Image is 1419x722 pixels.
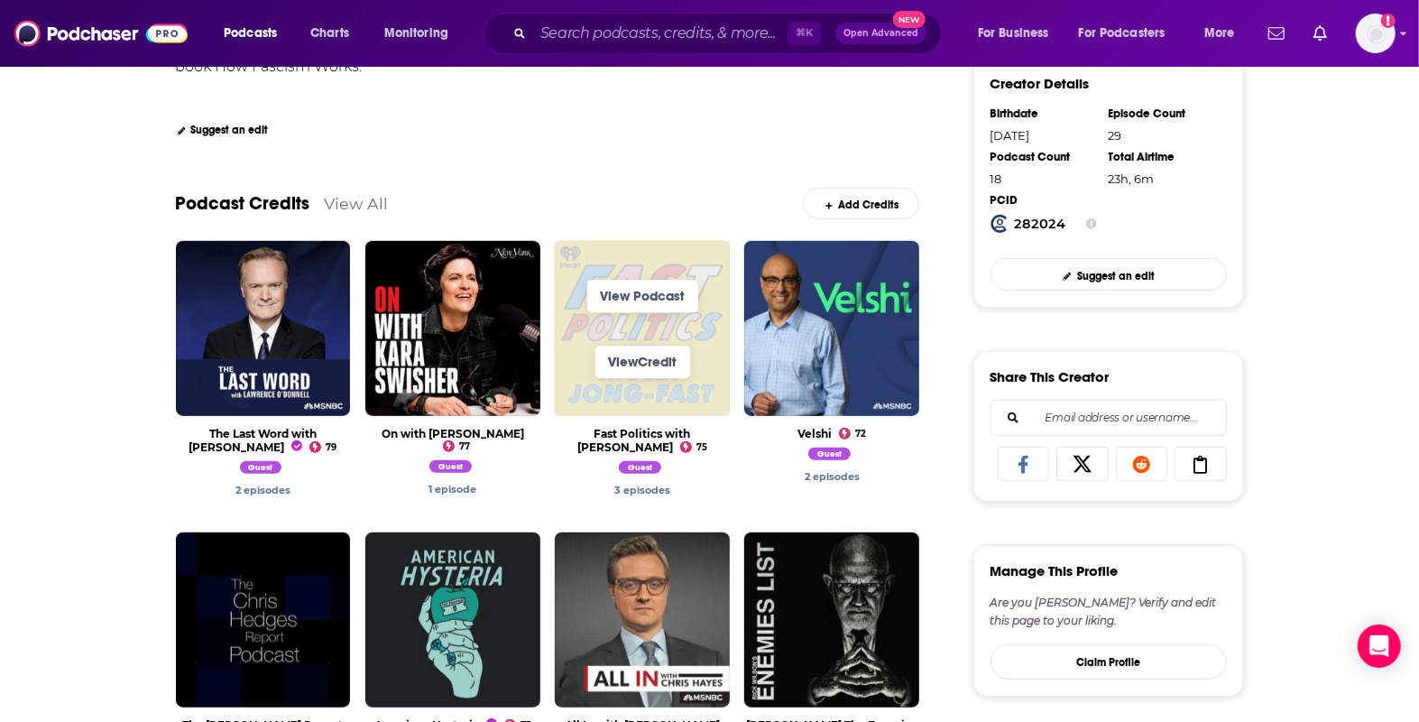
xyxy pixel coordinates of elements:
h3: Creator Details [991,75,1090,92]
span: Guest [240,461,282,474]
span: For Business [978,21,1049,46]
a: Jason Stanley [240,464,287,477]
span: Open Advanced [843,29,918,38]
strong: 282024 [1014,216,1065,232]
span: Monitoring [384,21,448,46]
div: Are you [PERSON_NAME]? Verify and edit this page to your liking. [991,594,1227,630]
a: On with Kara Swisher [382,427,524,440]
a: Fast Politics with Molly Jong-Fast [577,427,690,454]
img: User Profile [1356,14,1396,53]
div: 18 [991,171,1097,186]
div: Total Airtime [1109,150,1215,164]
div: Search followers [991,400,1227,436]
span: 75 [696,444,707,451]
a: Show notifications dropdown [1261,18,1292,49]
a: Share on Reddit [1116,447,1168,481]
div: Episode Count [1109,106,1215,121]
button: open menu [211,19,300,48]
div: PCID [991,193,1097,208]
button: open menu [965,19,1072,48]
span: 77 [459,443,470,450]
span: 23 hours, 6 minutes, 39 seconds [1109,171,1155,186]
button: open menu [372,19,472,48]
a: Suggest an edit [176,124,269,136]
img: Podchaser - Follow, Share and Rate Podcasts [14,16,188,51]
span: New [893,11,926,28]
div: [DATE] [991,128,1097,143]
span: Guest [619,461,661,474]
button: open menu [1067,19,1192,48]
div: Birthdate [991,106,1097,121]
button: Show profile menu [1356,14,1396,53]
div: Podcast Count [991,150,1097,164]
span: The Last Word with [PERSON_NAME] [189,427,316,454]
button: Claim Profile [991,644,1227,680]
a: View All [325,194,389,213]
div: Search podcasts, credits, & more... [501,13,959,54]
span: Logged in as agoldsmithwissman [1356,14,1396,53]
span: ⌘ K [788,22,821,45]
button: Open AdvancedNew [835,23,926,44]
h3: Manage This Profile [991,562,1119,579]
a: ViewCredit [595,346,690,378]
a: Jason Stanley [614,484,670,496]
a: 77 [443,440,470,452]
a: Jason Stanley [805,470,860,483]
span: Podcasts [224,21,277,46]
a: Suggest an edit [991,258,1227,290]
input: Search podcasts, credits, & more... [533,19,788,48]
img: Podchaser Creator ID logo [991,215,1009,233]
a: Charts [299,19,360,48]
a: Jason Stanley [808,450,855,463]
h3: Share This Creator [991,368,1110,385]
svg: Add a profile image [1381,14,1396,28]
a: Copy Link [1175,447,1227,481]
a: Share on Facebook [998,447,1050,481]
div: 29 [1109,128,1215,143]
span: Charts [310,21,349,46]
a: Add Credits [803,188,919,219]
a: View Podcast [587,280,698,312]
button: Show Info [1086,215,1097,233]
span: Guest [808,448,851,460]
span: Guest [429,460,472,473]
a: 75 [680,441,707,453]
a: Velshi [797,427,832,440]
a: 72 [839,428,866,440]
button: open menu [1192,19,1258,48]
span: For Podcasters [1079,21,1166,46]
a: Jason Stanley [235,484,290,496]
a: 79 [309,441,336,453]
a: The Last Word with Lawrence O’Donnell [189,427,316,454]
a: Jason Stanley [619,464,666,477]
a: Share on X/Twitter [1056,447,1109,481]
span: 72 [855,430,866,438]
span: More [1204,21,1235,46]
span: 79 [326,444,336,451]
a: Jason Stanley [428,483,476,495]
a: Show notifications dropdown [1306,18,1334,49]
a: Jason Stanley [429,463,476,476]
input: Email address or username... [1006,401,1212,435]
div: Open Intercom Messenger [1358,625,1401,668]
a: Podcast Credits [176,192,310,215]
